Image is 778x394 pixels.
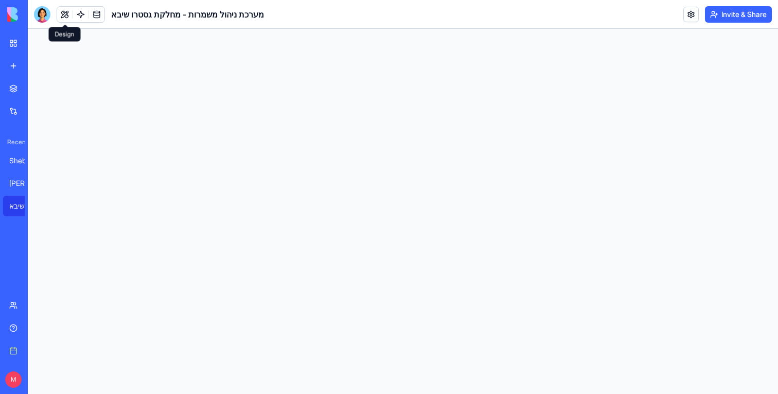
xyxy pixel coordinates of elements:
a: Sheba [MEDICAL_DATA] Shift Management [3,150,44,171]
span: Recent [3,138,25,146]
button: Invite & Share [705,6,772,23]
a: מערכת ניהול משמרות - מחלקת גסטרו שיבא [3,196,44,216]
span: M [5,371,22,388]
a: [PERSON_NAME][MEDICAL_DATA] Shift Manager [3,173,44,194]
div: [PERSON_NAME][MEDICAL_DATA] Shift Manager [9,178,38,189]
div: Sheba [MEDICAL_DATA] Shift Management [9,156,38,166]
h1: מערכת ניהול משמרות - מחלקת גסטרו שיבא [111,8,264,21]
img: logo [7,7,71,22]
div: Design [49,27,81,42]
div: מערכת ניהול משמרות - מחלקת גסטרו שיבא [9,201,38,211]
